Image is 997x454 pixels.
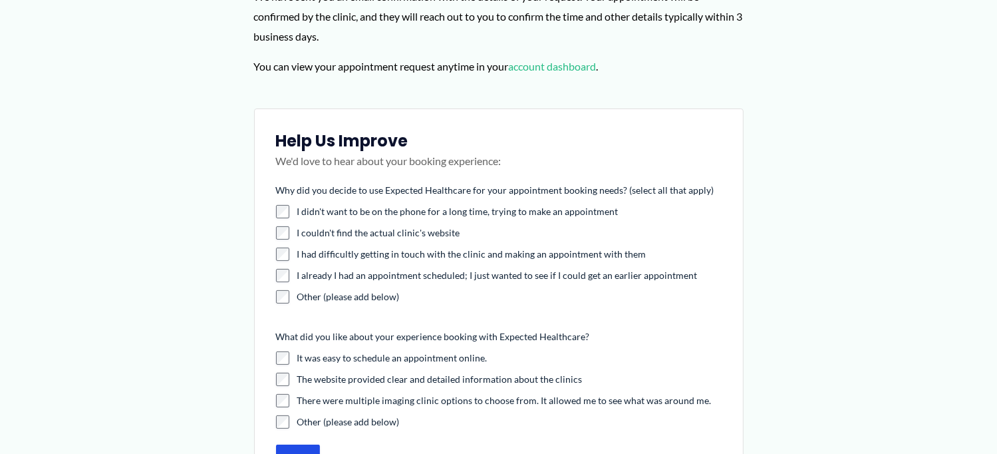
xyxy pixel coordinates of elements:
[276,184,714,197] legend: Why did you decide to use Expected Healthcare for your appointment booking needs? (select all tha...
[276,130,722,151] h3: Help Us Improve
[297,415,722,429] label: Other (please add below)
[254,57,744,77] p: You can view your appointment request anytime in your .
[297,248,722,261] label: I had difficultly getting in touch with the clinic and making an appointment with them
[297,205,722,218] label: I didn't want to be on the phone for a long time, trying to make an appointment
[297,394,722,407] label: There were multiple imaging clinic options to choose from. It allowed me to see what was around me.
[297,226,722,240] label: I couldn't find the actual clinic's website
[509,60,597,73] a: account dashboard
[297,373,722,386] label: The website provided clear and detailed information about the clinics
[297,269,722,282] label: I already I had an appointment scheduled; I just wanted to see if I could get an earlier appointment
[297,290,722,304] label: Other (please add below)
[276,330,590,343] legend: What did you like about your experience booking with Expected Healthcare?
[297,351,722,365] label: It was easy to schedule an appointment online.
[276,151,722,184] p: We'd love to hear about your booking experience:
